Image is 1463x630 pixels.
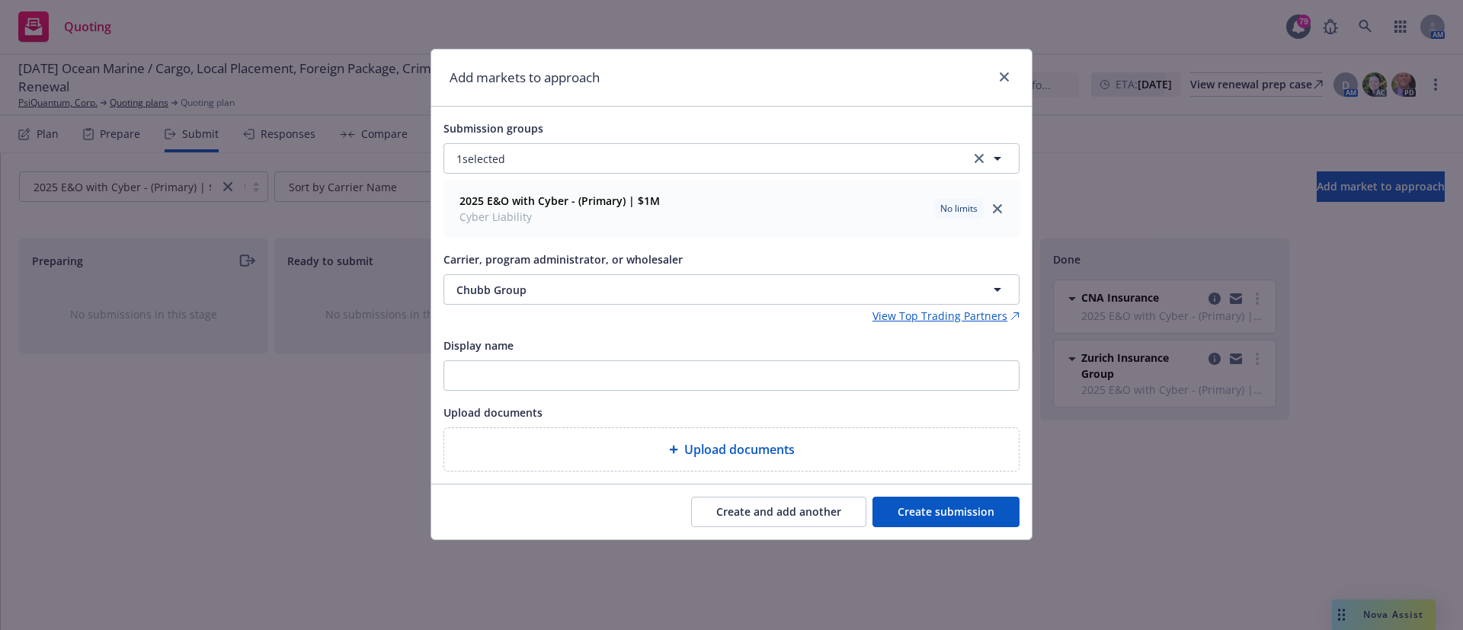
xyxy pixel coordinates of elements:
[456,282,935,298] span: Chubb Group
[443,274,1020,305] button: Chubb Group
[459,209,660,225] span: Cyber Liability
[970,149,988,168] a: clear selection
[443,427,1020,472] div: Upload documents
[872,497,1020,527] button: Create submission
[872,308,1020,324] a: View Top Trading Partners
[443,252,683,267] span: Carrier, program administrator, or wholesaler
[456,151,505,167] span: 1 selected
[995,68,1013,86] a: close
[450,68,600,88] h1: Add markets to approach
[443,143,1020,174] button: 1selectedclear selection
[684,440,795,459] span: Upload documents
[459,193,660,208] strong: 2025 E&O with Cyber - (Primary) | $1M
[940,202,978,216] span: No limits
[443,338,514,353] span: Display name
[988,200,1007,218] a: close
[443,121,543,136] span: Submission groups
[691,497,866,527] button: Create and add another
[443,405,543,420] span: Upload documents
